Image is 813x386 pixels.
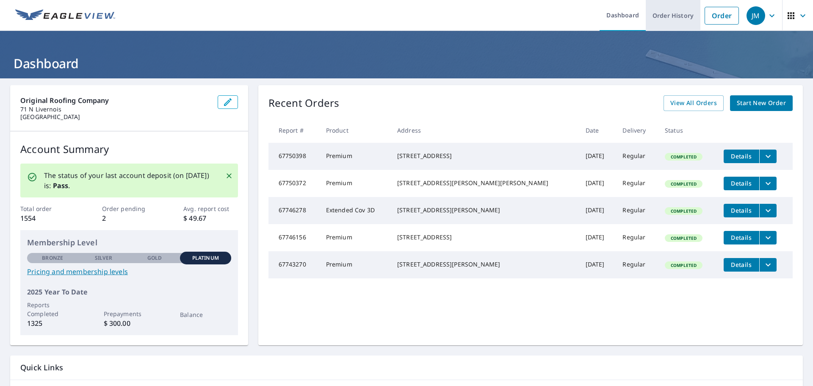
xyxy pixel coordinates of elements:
[759,150,777,163] button: filesDropdownBtn-67750398
[319,197,390,224] td: Extended Cov 3D
[20,113,211,121] p: [GEOGRAPHIC_DATA]
[104,318,155,328] p: $ 300.00
[397,206,572,214] div: [STREET_ADDRESS][PERSON_NAME]
[729,179,754,187] span: Details
[319,224,390,251] td: Premium
[102,213,156,223] p: 2
[616,197,658,224] td: Regular
[27,287,231,297] p: 2025 Year To Date
[670,98,717,108] span: View All Orders
[192,254,219,262] p: Platinum
[666,154,702,160] span: Completed
[397,233,572,242] div: [STREET_ADDRESS]
[95,254,113,262] p: Silver
[666,208,702,214] span: Completed
[319,118,390,143] th: Product
[102,204,156,213] p: Order pending
[579,224,616,251] td: [DATE]
[319,170,390,197] td: Premium
[729,261,754,269] span: Details
[319,251,390,278] td: Premium
[27,237,231,248] p: Membership Level
[579,251,616,278] td: [DATE]
[579,170,616,197] td: [DATE]
[183,213,238,223] p: $ 49.67
[319,143,390,170] td: Premium
[20,204,75,213] p: Total order
[20,213,75,223] p: 1554
[20,142,238,157] p: Account Summary
[53,181,69,190] b: Pass
[724,150,759,163] button: detailsBtn-67750398
[759,177,777,190] button: filesDropdownBtn-67750372
[579,143,616,170] td: [DATE]
[268,224,319,251] td: 67746156
[27,267,231,277] a: Pricing and membership levels
[664,95,724,111] a: View All Orders
[666,235,702,241] span: Completed
[268,118,319,143] th: Report #
[15,9,115,22] img: EV Logo
[268,143,319,170] td: 67750398
[658,118,717,143] th: Status
[666,262,702,268] span: Completed
[10,55,803,72] h1: Dashboard
[616,251,658,278] td: Regular
[27,318,78,328] p: 1325
[666,181,702,187] span: Completed
[616,118,658,143] th: Delivery
[747,6,765,25] div: JM
[20,95,211,106] p: Original Roofing Company
[268,251,319,278] td: 67743270
[579,118,616,143] th: Date
[616,224,658,251] td: Regular
[724,204,759,217] button: detailsBtn-67746278
[183,204,238,213] p: Avg. report cost
[42,254,63,262] p: Bronze
[147,254,162,262] p: Gold
[705,7,739,25] a: Order
[104,309,155,318] p: Prepayments
[20,106,211,113] p: 71 N Livernois
[180,310,231,319] p: Balance
[224,170,235,181] button: Close
[44,170,215,191] p: The status of your last account deposit (on [DATE]) is: .
[759,204,777,217] button: filesDropdownBtn-67746278
[724,177,759,190] button: detailsBtn-67750372
[20,362,793,373] p: Quick Links
[268,95,340,111] p: Recent Orders
[729,233,754,242] span: Details
[397,152,572,160] div: [STREET_ADDRESS]
[724,231,759,244] button: detailsBtn-67746156
[729,206,754,214] span: Details
[390,118,579,143] th: Address
[268,170,319,197] td: 67750372
[759,231,777,244] button: filesDropdownBtn-67746156
[579,197,616,224] td: [DATE]
[616,170,658,197] td: Regular
[737,98,786,108] span: Start New Order
[759,258,777,272] button: filesDropdownBtn-67743270
[724,258,759,272] button: detailsBtn-67743270
[729,152,754,160] span: Details
[616,143,658,170] td: Regular
[397,260,572,269] div: [STREET_ADDRESS][PERSON_NAME]
[397,179,572,187] div: [STREET_ADDRESS][PERSON_NAME][PERSON_NAME]
[730,95,793,111] a: Start New Order
[268,197,319,224] td: 67746278
[27,300,78,318] p: Reports Completed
